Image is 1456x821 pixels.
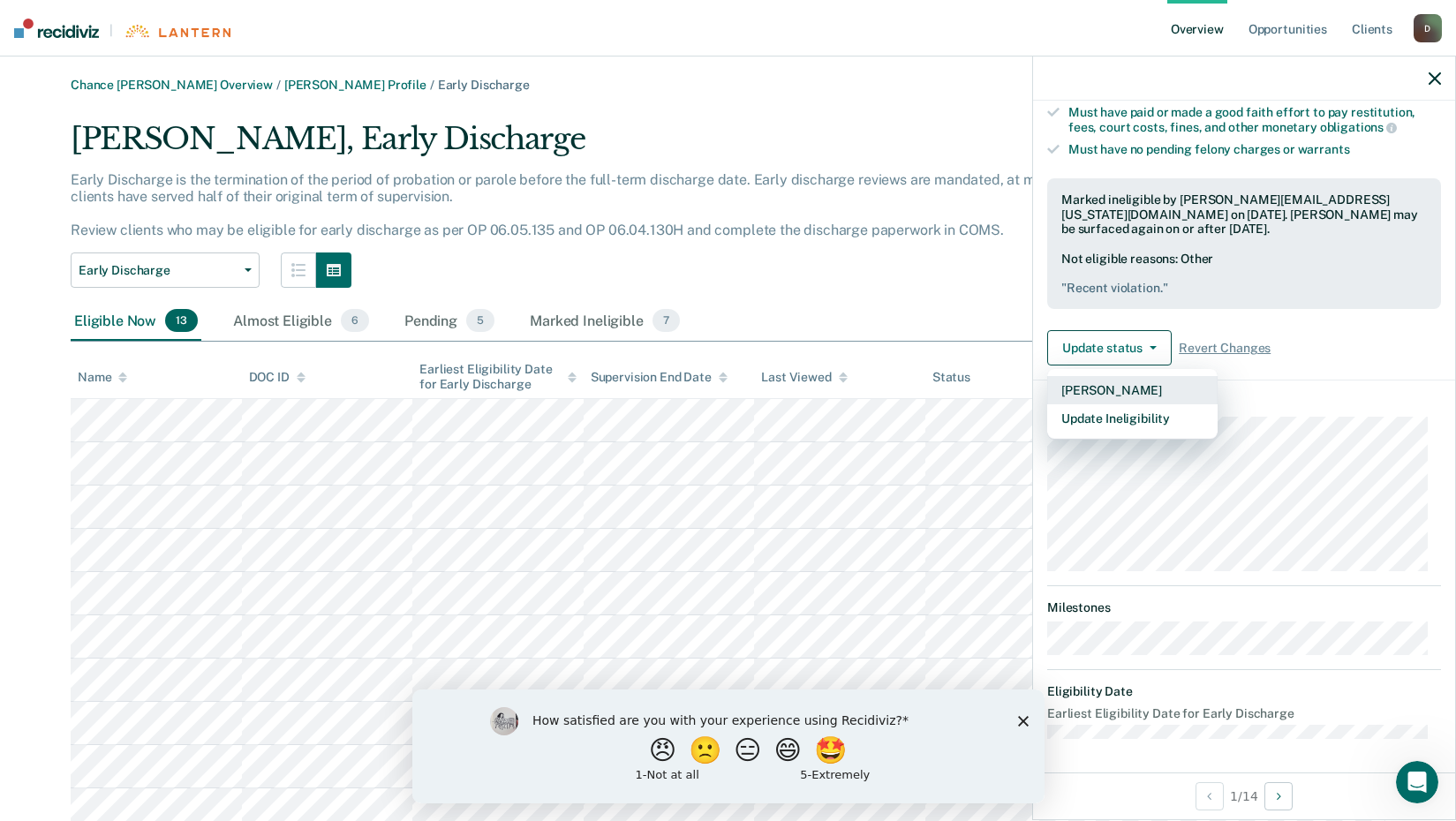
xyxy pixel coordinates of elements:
img: Lantern [124,25,230,38]
button: Update Ineligibility [1047,404,1218,433]
span: Early Discharge [79,263,238,278]
div: Must have paid or made a good faith effort to pay restitution, fees, court costs, fines, and othe... [1068,105,1441,135]
div: Marked Ineligible [526,302,683,341]
div: Last Viewed [761,370,847,385]
div: [PERSON_NAME], Early Discharge [71,121,1163,171]
a: Chance [PERSON_NAME] Overview [71,78,273,92]
dt: Earliest Eligibility Date for Early Discharge [1047,706,1441,721]
div: Almost Eligible [230,302,373,341]
pre: " Recent violation. " [1061,281,1427,296]
div: Pending [401,302,498,341]
div: Marked ineligible by [PERSON_NAME][EMAIL_ADDRESS][US_STATE][DOMAIN_NAME] on [DATE]. [PERSON_NAME]... [1061,192,1427,237]
dt: Supervision [1047,395,1441,410]
img: Recidiviz [14,19,99,38]
span: obligations [1320,120,1397,134]
button: [PERSON_NAME] [1047,376,1218,404]
span: / [273,78,284,92]
iframe: Intercom live chat [1396,761,1438,803]
a: [PERSON_NAME] Profile [284,78,426,92]
div: 1 / 14 [1033,772,1455,819]
span: 5 [466,309,494,332]
span: 7 [653,309,680,332]
span: 13 [165,309,198,332]
span: Early Discharge [438,78,530,92]
dt: Milestones [1047,600,1441,615]
div: D [1414,14,1442,42]
button: Next Opportunity [1264,782,1293,810]
iframe: Survey by Kim from Recidiviz [412,689,1045,803]
button: Update status [1047,330,1172,365]
span: warrants [1298,142,1350,156]
div: Eligible Now [71,302,201,341]
span: Revert Changes [1179,341,1271,356]
p: Early Discharge is the termination of the period of probation or parole before the full-term disc... [71,171,1120,239]
div: Not eligible reasons: Other [1061,252,1427,296]
dt: Eligibility Date [1047,684,1441,699]
div: DOC ID [249,370,306,385]
div: Earliest Eligibility Date for Early Discharge [419,362,577,392]
div: Status [932,370,970,385]
div: Must have no pending felony charges or [1068,142,1441,157]
div: Name [78,370,127,385]
span: / [426,78,438,92]
span: | [99,23,124,38]
button: Previous Opportunity [1196,782,1224,810]
span: 6 [341,309,369,332]
div: Supervision End Date [591,370,728,385]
